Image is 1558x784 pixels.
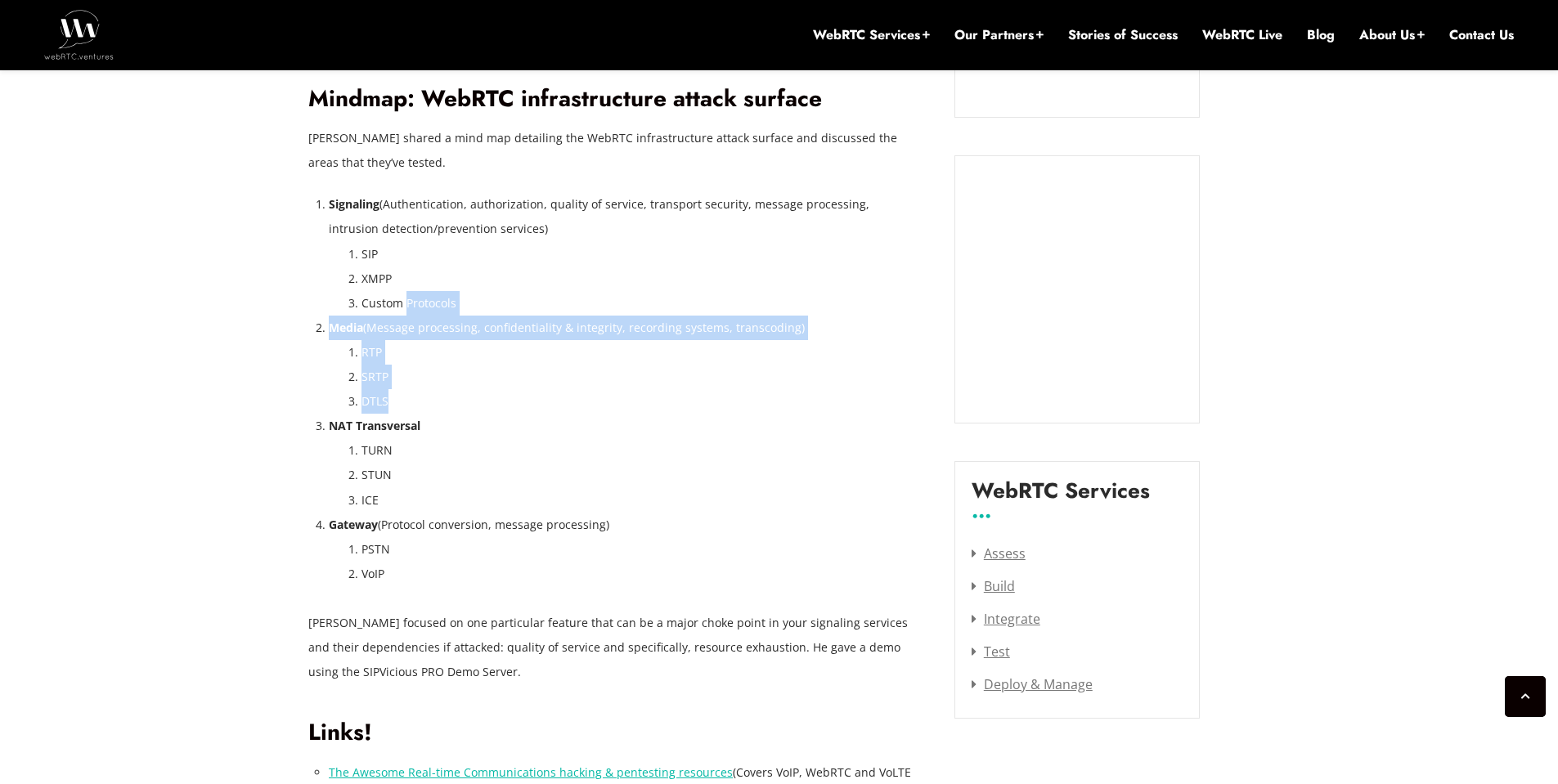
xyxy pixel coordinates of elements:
li: (Protocol conversion, message processing) [329,513,922,586]
a: About Us [1359,26,1425,44]
a: WebRTC Live [1202,26,1282,44]
a: Test [972,643,1010,661]
label: WebRTC Services [972,478,1150,516]
p: [PERSON_NAME] shared a mind map detailing the WebRTC infrastructure attack surface and discussed ... [308,126,922,175]
a: Assess [972,544,1026,562]
a: The Awesome Real-time Communications hacking & pentesting resources [329,764,733,780]
a: WebRTC Services [813,26,930,44]
li: XMPP [361,267,922,291]
p: [PERSON_NAME] focused on one particular feature that can be a major choke point in your signaling... [308,611,922,684]
a: Our Partners [954,26,1044,44]
a: Integrate [972,610,1040,628]
iframe: Embedded CTA [972,172,1183,406]
li: Custom Protocols [361,291,922,316]
a: Blog [1307,26,1335,44]
li: PSTN [361,537,922,562]
img: WebRTC.ventures [44,10,114,59]
a: Contact Us [1449,26,1514,44]
li: ICE [361,488,922,513]
h2: Links! [308,719,922,747]
li: STUN [361,463,922,487]
li: DTLS [361,389,922,414]
li: RTP [361,340,922,365]
li: SIP [361,242,922,267]
a: Build [972,577,1015,595]
li: VoIP [361,562,922,586]
strong: NAT Transversal [329,418,420,433]
strong: Signaling [329,196,379,212]
li: SRTP [361,365,922,389]
strong: Media [329,320,363,335]
a: Deploy & Manage [972,675,1093,693]
a: Stories of Success [1068,26,1178,44]
strong: Gateway [329,517,378,532]
li: (Authentication, authorization, quality of service, transport security, message processing, intru... [329,192,922,315]
h2: Mindmap: WebRTC infrastructure attack surface [308,85,922,114]
li: (Message processing, confidentiality & integrity, recording systems, transcoding) [329,316,922,414]
li: TURN [361,438,922,463]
